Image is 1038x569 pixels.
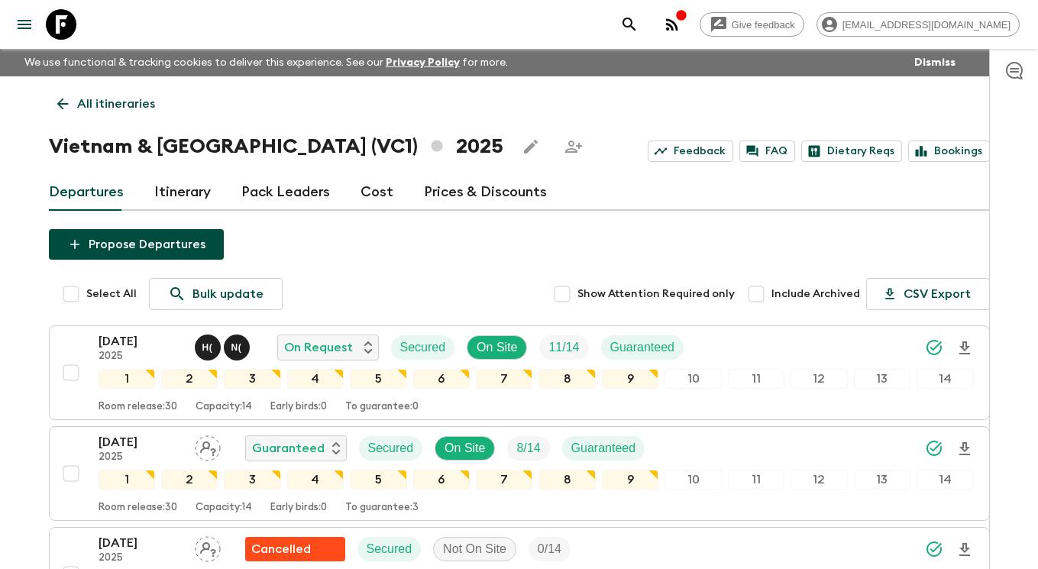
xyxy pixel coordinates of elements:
span: Show Attention Required only [577,286,735,302]
a: Feedback [648,141,733,162]
div: 7 [476,470,532,490]
button: search adventures [614,9,645,40]
p: On Site [445,439,485,457]
div: 1 [99,369,155,389]
span: Give feedback [723,19,804,31]
p: On Request [284,338,353,357]
p: [DATE] [99,534,183,552]
svg: Download Onboarding [956,440,974,458]
svg: Download Onboarding [956,541,974,559]
p: H ( [202,341,213,354]
span: [EMAIL_ADDRESS][DOMAIN_NAME] [834,19,1019,31]
p: Guaranteed [610,338,675,357]
p: Early birds: 0 [270,502,327,514]
svg: Synced Successfully [925,540,943,558]
a: Departures [49,174,124,211]
span: Hai (Le Mai) Nhat, Nak (Vong) Sararatanak [195,339,253,351]
div: 1 [99,470,155,490]
a: Bookings [908,141,990,162]
a: Privacy Policy [386,57,460,68]
svg: Download Onboarding [956,339,974,357]
p: All itineraries [77,95,155,113]
div: On Site [435,436,495,461]
button: [DATE]2025Hai (Le Mai) Nhat, Nak (Vong) SararatanakOn RequestSecuredOn SiteTrip FillGuaranteed123... [49,325,990,420]
p: N ( [231,341,242,354]
p: Cancelled [251,540,311,558]
p: [DATE] [99,433,183,451]
button: H(N( [195,335,253,360]
div: 10 [665,369,721,389]
p: To guarantee: 3 [345,502,419,514]
span: Assign pack leader [195,541,221,553]
div: 2 [161,369,218,389]
a: Pack Leaders [241,174,330,211]
p: Secured [400,338,446,357]
p: 0 / 14 [538,540,561,558]
div: 3 [224,470,280,490]
p: 2025 [99,351,183,363]
a: Cost [361,174,393,211]
div: 13 [854,470,910,490]
div: [EMAIL_ADDRESS][DOMAIN_NAME] [816,12,1020,37]
div: 10 [665,470,721,490]
span: Share this itinerary [558,131,589,162]
div: 9 [602,369,658,389]
div: 6 [413,369,470,389]
div: 7 [476,369,532,389]
a: Itinerary [154,174,211,211]
div: 9 [602,470,658,490]
div: 12 [791,369,847,389]
p: Early birds: 0 [270,401,327,413]
div: Flash Pack cancellation [245,537,345,561]
div: 8 [538,470,595,490]
p: Secured [368,439,414,457]
p: Capacity: 14 [196,401,252,413]
a: FAQ [739,141,795,162]
p: 8 / 14 [516,439,540,457]
div: Secured [357,537,422,561]
p: Capacity: 14 [196,502,252,514]
button: Edit this itinerary [516,131,546,162]
a: Prices & Discounts [424,174,547,211]
p: 2025 [99,552,183,564]
a: Dietary Reqs [801,141,902,162]
span: Assign pack leader [195,440,221,452]
a: All itineraries [49,89,163,119]
div: Trip Fill [539,335,588,360]
div: Secured [359,436,423,461]
div: 14 [917,470,973,490]
div: 4 [287,470,344,490]
a: Bulk update [149,278,283,310]
div: 12 [791,470,847,490]
svg: Synced Successfully [925,439,943,457]
h1: Vietnam & [GEOGRAPHIC_DATA] (VC1) 2025 [49,131,503,162]
div: Trip Fill [529,537,571,561]
div: 3 [224,369,280,389]
p: Not On Site [443,540,506,558]
p: Guaranteed [252,439,325,457]
p: Secured [367,540,412,558]
div: 2 [161,470,218,490]
button: Propose Departures [49,229,224,260]
span: Select All [86,286,137,302]
p: Guaranteed [571,439,636,457]
div: 11 [728,470,784,490]
button: Dismiss [910,52,959,73]
div: 4 [287,369,344,389]
div: Not On Site [433,537,516,561]
svg: Synced Successfully [925,338,943,357]
p: On Site [477,338,517,357]
div: 14 [917,369,973,389]
span: Include Archived [771,286,860,302]
p: [DATE] [99,332,183,351]
p: To guarantee: 0 [345,401,419,413]
button: menu [9,9,40,40]
p: 2025 [99,451,183,464]
button: [DATE]2025Assign pack leaderGuaranteedSecuredOn SiteTrip FillGuaranteed1234567891011121314Room re... [49,426,990,521]
div: 11 [728,369,784,389]
p: Room release: 30 [99,502,177,514]
p: We use functional & tracking cookies to deliver this experience. See our for more. [18,49,514,76]
div: Trip Fill [507,436,549,461]
p: 11 / 14 [548,338,579,357]
button: CSV Export [866,278,990,310]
